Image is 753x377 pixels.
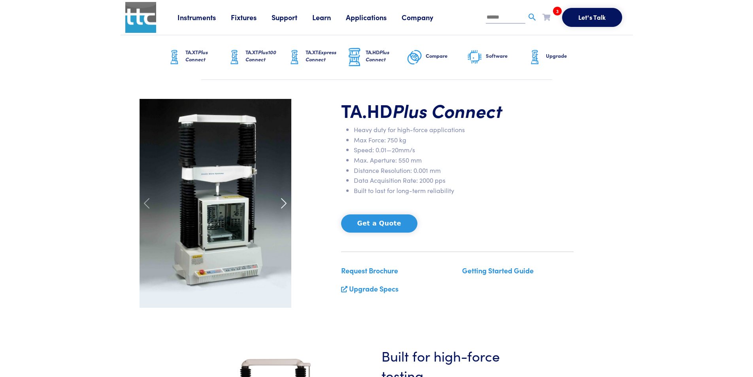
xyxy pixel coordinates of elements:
li: Max Force: 750 kg [354,135,574,145]
a: TA.HDPlus Connect [347,35,407,80]
span: 3 [553,7,562,15]
h1: TA.HD [341,99,574,122]
li: Data Acquisition Rate: 2000 pps [354,175,574,186]
a: Getting Started Guide [462,265,534,275]
a: TA.XTExpress Connect [287,35,347,80]
h6: TA.HD [366,49,407,63]
li: Max. Aperture: 550 mm [354,155,574,165]
img: ta-xt-graphic.png [166,47,182,67]
a: Fixtures [231,12,272,22]
a: Upgrade [527,35,587,80]
h6: Software [486,52,527,59]
h6: TA.XT [306,49,347,63]
a: Learn [312,12,346,22]
span: Express Connect [306,48,336,63]
img: compare-graphic.png [407,47,423,67]
a: Instruments [177,12,231,22]
h6: Upgrade [546,52,587,59]
span: Plus Connect [366,48,389,63]
a: Request Brochure [341,265,398,275]
a: Upgrade Specs [349,284,398,294]
button: Let's Talk [562,8,622,27]
a: Applications [346,12,402,22]
h6: TA.XT [185,49,226,63]
img: software-graphic.png [467,49,483,66]
img: ta-xt-graphic.png [226,47,242,67]
h6: Compare [426,52,467,59]
span: Plus Connect [185,48,208,63]
img: ta-xt-graphic.png [527,47,543,67]
a: TA.XTPlus Connect [166,35,226,80]
a: Support [272,12,312,22]
a: 3 [542,12,550,22]
a: Company [402,12,448,22]
a: TA.XTPlus100 Connect [226,35,287,80]
img: ta-hd-graphic.png [347,47,362,68]
h6: TA.XT [245,49,287,63]
span: Plus Connect [393,97,502,123]
span: Plus100 Connect [245,48,276,63]
li: Distance Resolution: 0.001 mm [354,165,574,176]
img: carousel-ta-hd-plus-thermal-cabinet.jpg [140,99,291,308]
li: Built to last for long-term reliability [354,186,574,196]
a: Software [467,35,527,80]
li: Speed: 0.01—20mm/s [354,145,574,155]
img: ttc_logo_1x1_v1.0.png [125,2,156,33]
button: Get a Quote [341,214,417,233]
a: Compare [407,35,467,80]
img: ta-xt-graphic.png [287,47,302,67]
li: Heavy duty for high-force applications [354,125,574,135]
